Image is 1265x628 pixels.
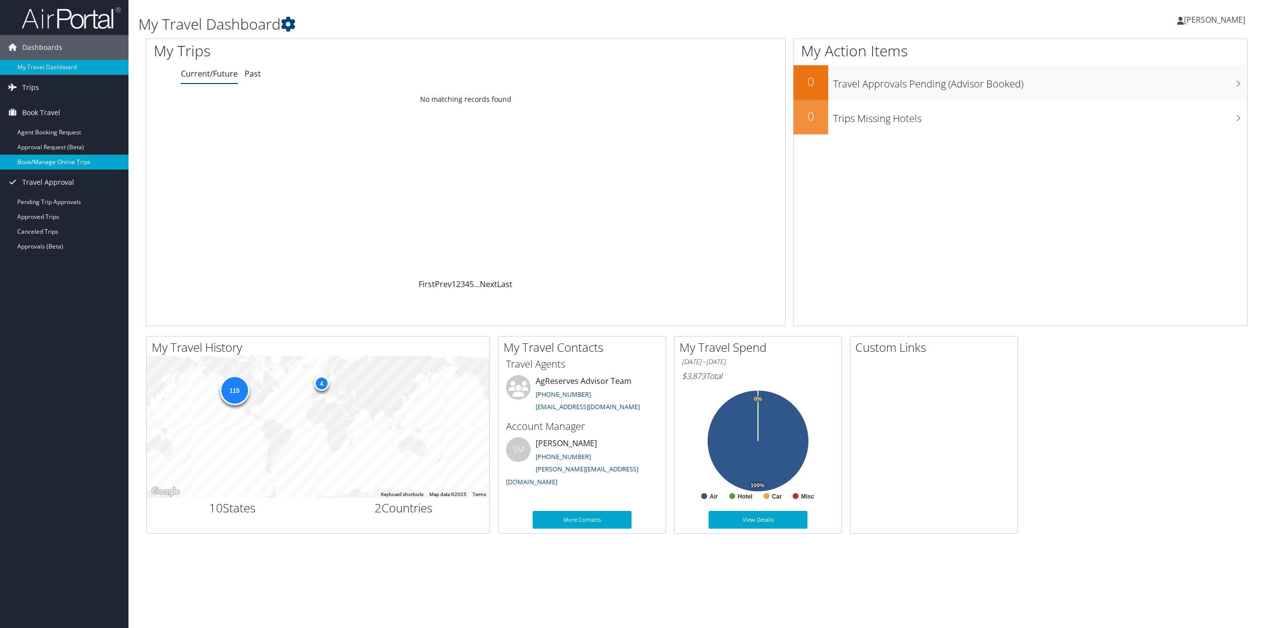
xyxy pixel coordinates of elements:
a: Open this area in Google Maps (opens a new window) [149,485,182,498]
h6: [DATE] - [DATE] [682,357,834,367]
a: 0Travel Approvals Pending (Advisor Booked) [794,65,1247,100]
span: Trips [22,75,39,100]
a: Past [245,68,261,79]
h3: Account Manager [506,419,658,433]
span: Dashboards [22,35,62,60]
a: Last [497,279,512,290]
div: 4 [314,376,329,391]
span: Book Travel [22,100,60,125]
h3: Trips Missing Hotels [833,107,1247,126]
span: Map data ©2025 [429,492,466,497]
span: Travel Approval [22,170,74,195]
h2: My Travel Contacts [504,339,666,356]
h6: Total [682,371,834,381]
a: 0Trips Missing Hotels [794,100,1247,134]
a: Next [480,279,497,290]
a: Terms (opens in new tab) [472,492,486,497]
a: [EMAIL_ADDRESS][DOMAIN_NAME] [536,402,640,411]
a: Prev [435,279,452,290]
a: [PHONE_NUMBER] [536,390,591,399]
a: [PERSON_NAME] [1177,5,1255,35]
h3: Travel Agents [506,357,658,371]
h2: My Travel Spend [679,339,842,356]
a: 1 [452,279,456,290]
a: 3 [461,279,465,290]
text: Car [772,493,782,500]
a: First [419,279,435,290]
span: $3,873 [682,371,706,381]
tspan: 100% [751,483,764,489]
tspan: 0% [754,396,762,402]
h1: My Travel Dashboard [138,14,883,35]
li: [PERSON_NAME] [501,437,663,490]
td: No matching records found [146,90,785,108]
h2: 0 [794,73,828,90]
a: View Details [709,511,807,529]
a: 2 [456,279,461,290]
img: Google [149,485,182,498]
text: Misc [801,493,814,500]
a: 5 [469,279,474,290]
a: [PERSON_NAME][EMAIL_ADDRESS][DOMAIN_NAME] [506,464,638,486]
span: 2 [375,500,381,516]
text: Hotel [738,493,753,500]
span: … [474,279,480,290]
h2: States [154,500,311,516]
h1: My Action Items [794,41,1247,61]
h1: My Trips [154,41,511,61]
h2: My Travel History [152,339,489,356]
h2: 0 [794,108,828,125]
h2: Countries [326,500,482,516]
div: SM [506,437,531,462]
div: 115 [219,375,249,405]
a: More Contacts [533,511,632,529]
img: airportal-logo.png [22,6,121,30]
h2: Custom Links [855,339,1017,356]
a: [PHONE_NUMBER] [536,452,591,461]
span: 10 [209,500,223,516]
text: Air [710,493,718,500]
a: Current/Future [181,68,238,79]
button: Keyboard shortcuts [381,491,423,498]
li: AgReserves Advisor Team [501,375,663,416]
h3: Travel Approvals Pending (Advisor Booked) [833,72,1247,91]
a: 4 [465,279,469,290]
span: [PERSON_NAME] [1184,14,1245,25]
